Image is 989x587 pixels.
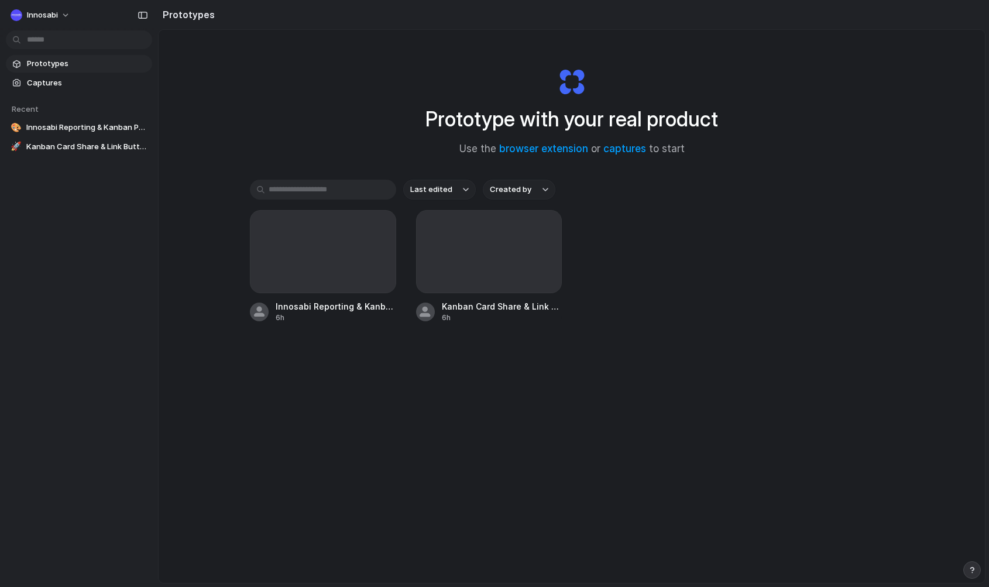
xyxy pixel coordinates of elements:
[499,143,588,155] a: browser extension
[603,143,646,155] a: captures
[26,141,147,153] span: Kanban Card Share & Link Button Styling
[483,180,555,200] button: Created by
[6,6,76,25] button: Innosabi
[410,184,452,195] span: Last edited
[403,180,476,200] button: Last edited
[158,8,215,22] h2: Prototypes
[442,313,562,323] div: 6h
[459,142,685,157] span: Use the or to start
[425,104,718,135] h1: Prototype with your real product
[12,104,39,114] span: Recent
[6,138,152,156] a: 🚀Kanban Card Share & Link Button Styling
[250,210,396,323] a: Innosabi Reporting & Kanban Page Customization6h
[490,184,531,195] span: Created by
[11,141,22,153] div: 🚀
[442,300,562,313] span: Kanban Card Share & Link Button Styling
[276,313,396,323] div: 6h
[27,9,58,21] span: Innosabi
[276,300,396,313] span: Innosabi Reporting & Kanban Page Customization
[416,210,562,323] a: Kanban Card Share & Link Button Styling6h
[6,74,152,92] a: Captures
[27,77,147,89] span: Captures
[6,119,152,136] a: 🎨Innosabi Reporting & Kanban Page Customization
[27,58,147,70] span: Prototypes
[26,122,147,133] span: Innosabi Reporting & Kanban Page Customization
[6,55,152,73] a: Prototypes
[11,122,22,133] div: 🎨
